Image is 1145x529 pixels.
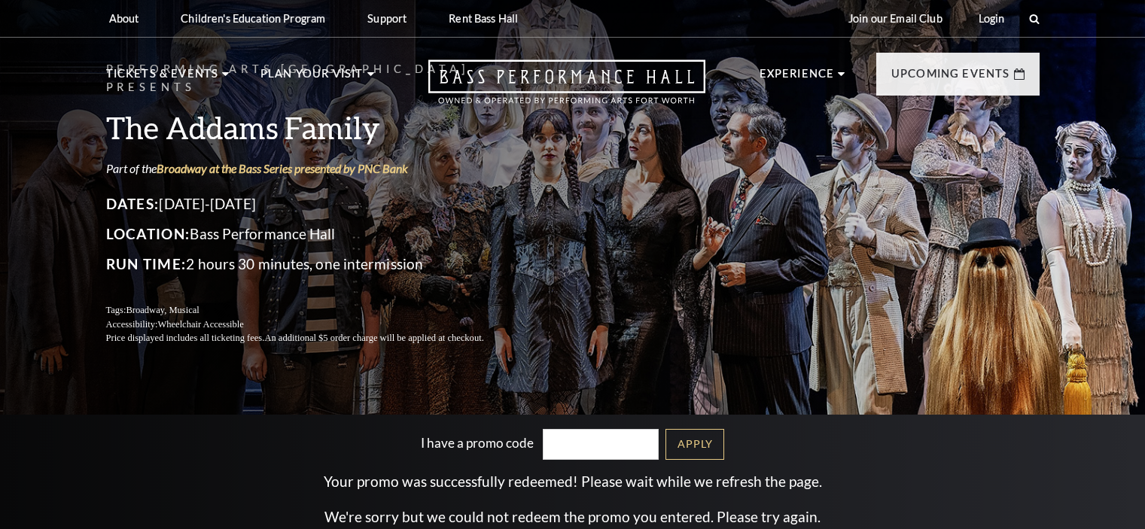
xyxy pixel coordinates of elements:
[106,303,520,318] p: Tags:
[264,333,483,343] span: An additional $5 order charge will be applied at checkout.
[126,305,199,315] span: Broadway, Musical
[760,65,835,92] p: Experience
[421,434,534,450] label: I have a promo code
[106,331,520,345] p: Price displayed includes all ticketing fees.
[665,429,724,460] a: Apply
[109,12,139,25] p: About
[449,12,518,25] p: Rent Bass Hall
[106,195,160,212] span: Dates:
[106,252,520,276] p: 2 hours 30 minutes, one intermission
[106,160,520,177] p: Part of the
[260,65,364,92] p: Plan Your Visit
[106,108,520,147] h3: The Addams Family
[157,319,243,330] span: Wheelchair Accessible
[367,12,407,25] p: Support
[106,222,520,246] p: Bass Performance Hall
[181,12,325,25] p: Children's Education Program
[157,161,408,175] a: Broadway at the Bass Series presented by PNC Bank
[106,255,187,272] span: Run Time:
[106,318,520,332] p: Accessibility:
[106,65,219,92] p: Tickets & Events
[106,192,520,216] p: [DATE]-[DATE]
[891,65,1010,92] p: Upcoming Events
[106,225,190,242] span: Location:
